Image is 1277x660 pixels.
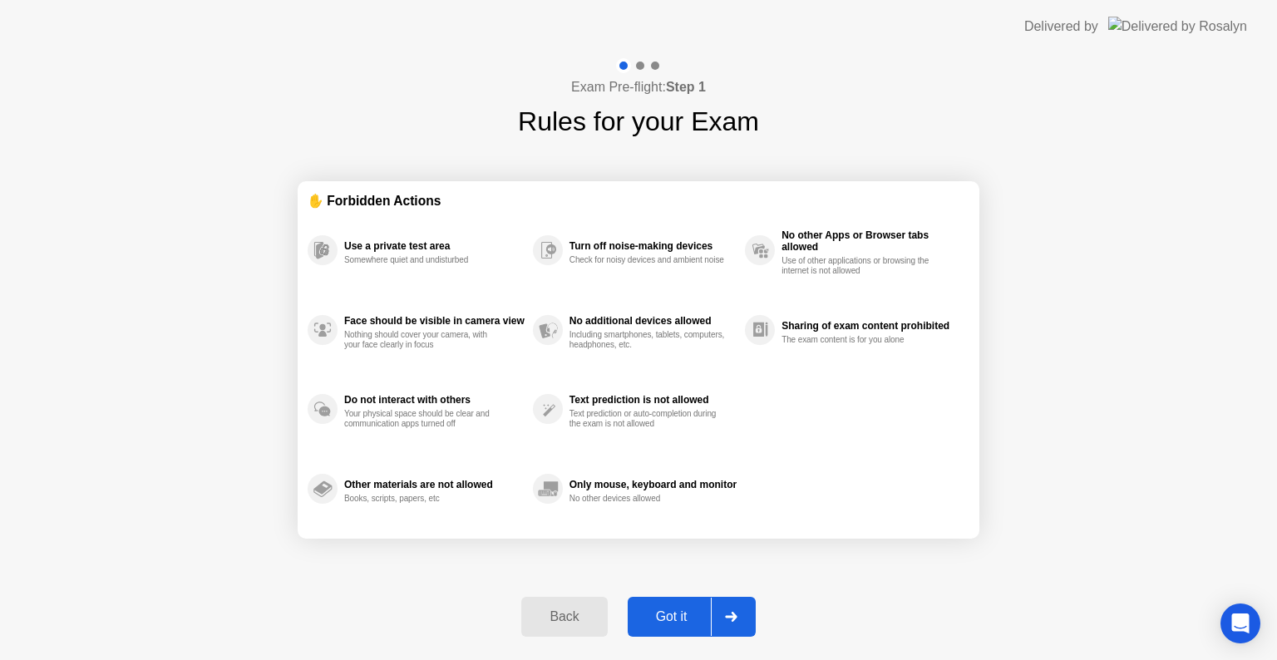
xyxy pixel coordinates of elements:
[526,609,602,624] div: Back
[781,320,961,332] div: Sharing of exam content prohibited
[344,394,525,406] div: Do not interact with others
[569,240,737,252] div: Turn off noise-making devices
[518,101,759,141] h1: Rules for your Exam
[344,409,501,429] div: Your physical space should be clear and communication apps turned off
[344,479,525,490] div: Other materials are not allowed
[781,335,939,345] div: The exam content is for you alone
[344,240,525,252] div: Use a private test area
[633,609,711,624] div: Got it
[569,315,737,327] div: No additional devices allowed
[521,597,607,637] button: Back
[569,394,737,406] div: Text prediction is not allowed
[308,191,969,210] div: ✋ Forbidden Actions
[1024,17,1098,37] div: Delivered by
[344,315,525,327] div: Face should be visible in camera view
[666,80,706,94] b: Step 1
[1108,17,1247,36] img: Delivered by Rosalyn
[569,479,737,490] div: Only mouse, keyboard and monitor
[781,256,939,276] div: Use of other applications or browsing the internet is not allowed
[344,330,501,350] div: Nothing should cover your camera, with your face clearly in focus
[344,494,501,504] div: Books, scripts, papers, etc
[344,255,501,265] div: Somewhere quiet and undisturbed
[628,597,756,637] button: Got it
[569,330,727,350] div: Including smartphones, tablets, computers, headphones, etc.
[1220,603,1260,643] div: Open Intercom Messenger
[781,229,961,253] div: No other Apps or Browser tabs allowed
[569,494,727,504] div: No other devices allowed
[569,409,727,429] div: Text prediction or auto-completion during the exam is not allowed
[569,255,727,265] div: Check for noisy devices and ambient noise
[571,77,706,97] h4: Exam Pre-flight:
